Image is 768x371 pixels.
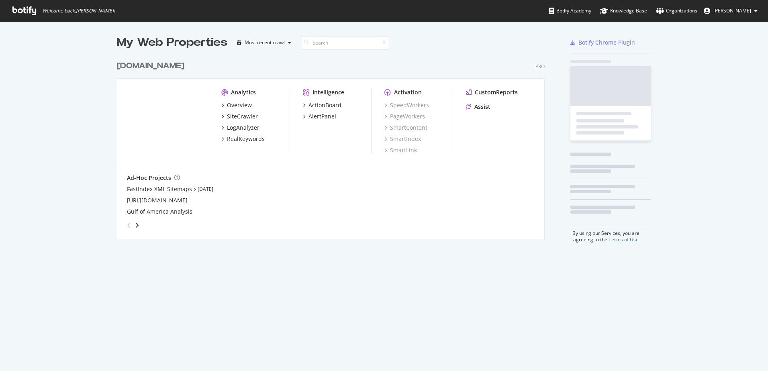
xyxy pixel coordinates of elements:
span: Loc Pham [713,7,751,14]
div: Analytics [231,88,256,96]
a: Overview [221,101,252,109]
div: Botify Chrome Plugin [578,39,635,47]
a: [URL][DOMAIN_NAME] [127,196,188,204]
div: grid [117,51,551,239]
div: Activation [394,88,422,96]
div: SiteCrawler [227,112,258,120]
div: [DOMAIN_NAME] [117,60,184,72]
a: Gulf of America Analysis [127,208,192,216]
span: Welcome back, [PERSON_NAME] ! [42,8,115,14]
div: Most recent crawl [245,40,285,45]
div: Assist [474,103,490,111]
div: angle-right [134,221,140,229]
a: Terms of Use [609,236,639,243]
div: LogAnalyzer [227,124,259,132]
div: Pro [535,63,545,70]
a: [DOMAIN_NAME] [117,60,188,72]
div: Knowledge Base [600,7,647,15]
div: AlertPanel [308,112,336,120]
div: ActionBoard [308,101,341,109]
input: Search [301,36,389,50]
div: RealKeywords [227,135,265,143]
img: hyatt.com [127,88,208,153]
a: CustomReports [466,88,518,96]
div: CustomReports [475,88,518,96]
div: My Web Properties [117,35,227,51]
a: SmartContent [384,124,427,132]
a: SpeedWorkers [384,101,429,109]
a: SiteCrawler [221,112,258,120]
a: LogAnalyzer [221,124,259,132]
a: RealKeywords [221,135,265,143]
div: Ad-Hoc Projects [127,174,171,182]
div: By using our Services, you are agreeing to the [560,226,651,243]
div: Botify Academy [549,7,591,15]
div: angle-left [124,219,134,232]
a: PageWorkers [384,112,425,120]
a: Botify Chrome Plugin [570,39,635,47]
a: AlertPanel [303,112,336,120]
div: Intelligence [313,88,344,96]
a: [DATE] [198,185,213,192]
a: SmartLink [384,146,417,154]
a: ActionBoard [303,101,341,109]
div: Organizations [656,7,697,15]
a: Assist [466,103,490,111]
a: FastIndex XML Sitemaps [127,185,192,193]
div: Overview [227,101,252,109]
button: [PERSON_NAME] [697,4,764,17]
button: Most recent crawl [234,36,294,49]
a: SmartIndex [384,135,421,143]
